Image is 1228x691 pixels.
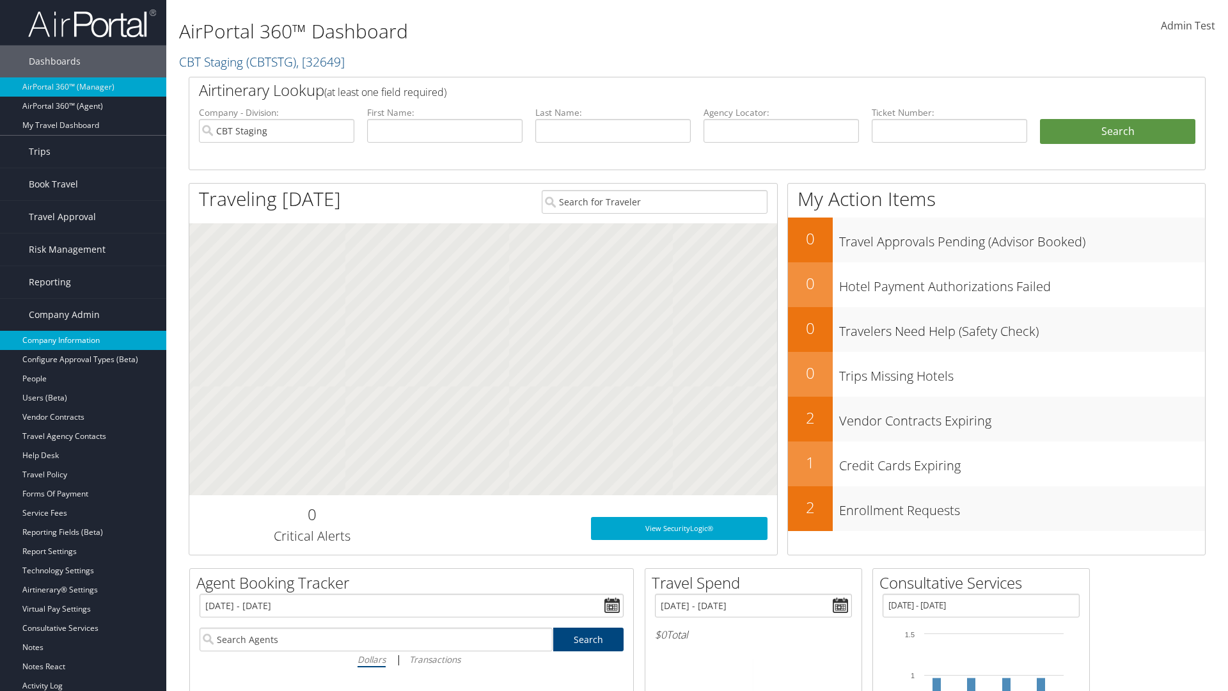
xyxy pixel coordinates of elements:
button: Search [1040,119,1195,145]
a: 0Hotel Payment Authorizations Failed [788,262,1205,307]
a: CBT Staging [179,53,345,70]
a: 0Travelers Need Help (Safety Check) [788,307,1205,352]
h2: 2 [788,407,833,429]
h3: Vendor Contracts Expiring [839,406,1205,430]
label: First Name: [367,106,523,119]
tspan: 1.5 [905,631,915,639]
span: , [ 32649 ] [296,53,345,70]
h2: 1 [788,452,833,473]
input: Search Agents [200,628,553,651]
a: View SecurityLogic® [591,517,767,540]
a: Admin Test [1161,6,1215,46]
span: Trips [29,136,51,168]
h2: 0 [199,504,425,525]
h3: Travelers Need Help (Safety Check) [839,316,1205,340]
a: 1Credit Cards Expiring [788,441,1205,486]
img: airportal-logo.png [28,8,156,38]
h2: Airtinerary Lookup [199,79,1111,101]
h3: Credit Cards Expiring [839,450,1205,475]
h1: Traveling [DATE] [199,186,341,212]
h2: 0 [788,273,833,294]
i: Transactions [409,653,460,665]
span: Company Admin [29,299,100,331]
tspan: 1 [911,672,915,679]
a: 2Enrollment Requests [788,486,1205,531]
span: $0 [655,628,666,642]
h2: 0 [788,228,833,250]
h2: 0 [788,362,833,384]
h3: Hotel Payment Authorizations Failed [839,271,1205,296]
span: (at least one field required) [324,85,446,99]
span: Dashboards [29,45,81,77]
h3: Critical Alerts [199,527,425,545]
i: Dollars [358,653,386,665]
span: Book Travel [29,168,78,200]
h1: AirPortal 360™ Dashboard [179,18,870,45]
span: Risk Management [29,234,106,266]
a: 2Vendor Contracts Expiring [788,397,1205,441]
h3: Enrollment Requests [839,495,1205,520]
span: Travel Approval [29,201,96,233]
label: Company - Division: [199,106,354,119]
label: Agency Locator: [704,106,859,119]
input: Search for Traveler [542,190,767,214]
label: Last Name: [535,106,691,119]
label: Ticket Number: [872,106,1027,119]
h2: Travel Spend [652,572,862,594]
h2: 2 [788,496,833,518]
span: Admin Test [1161,19,1215,33]
span: Reporting [29,266,71,298]
h2: 0 [788,317,833,339]
h2: Agent Booking Tracker [196,572,633,594]
div: | [200,651,624,667]
h6: Total [655,628,852,642]
a: 0Trips Missing Hotels [788,352,1205,397]
h2: Consultative Services [879,572,1089,594]
h3: Trips Missing Hotels [839,361,1205,385]
h3: Travel Approvals Pending (Advisor Booked) [839,226,1205,251]
a: Search [553,628,624,651]
h1: My Action Items [788,186,1205,212]
a: 0Travel Approvals Pending (Advisor Booked) [788,218,1205,262]
span: ( CBTSTG ) [246,53,296,70]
